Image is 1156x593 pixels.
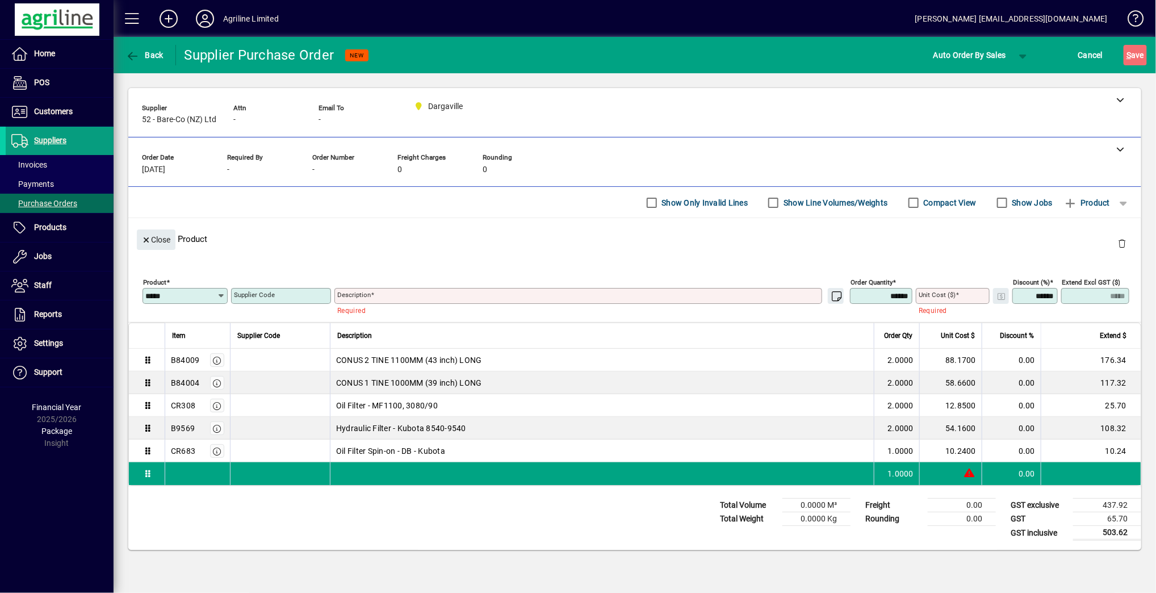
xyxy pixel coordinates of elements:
[185,46,334,64] div: Supplier Purchase Order
[143,278,166,286] mat-label: Product
[34,368,62,377] span: Support
[34,107,73,116] span: Customers
[919,371,982,394] td: 58.6600
[32,403,82,412] span: Financial Year
[11,179,54,189] span: Payments
[337,291,371,299] mat-label: Description
[919,304,981,316] mat-error: Required
[34,252,52,261] span: Jobs
[233,115,236,124] span: -
[336,354,482,366] span: CONUS 2 TINE 1100MM (43 inch) LONG
[919,349,982,371] td: 88.1700
[6,69,114,97] a: POS
[1119,2,1142,39] a: Knowledge Base
[1005,512,1073,526] td: GST
[6,194,114,213] a: Purchase Orders
[171,445,195,457] div: CR683
[319,115,321,124] span: -
[660,197,748,208] label: Show Only Invalid Lines
[874,440,919,462] td: 1.0000
[860,512,928,526] td: Rounding
[1075,45,1106,65] button: Cancel
[337,304,837,316] mat-error: Required
[137,229,175,250] button: Close
[1073,526,1141,540] td: 503.62
[919,440,982,462] td: 10.2400
[714,499,782,512] td: Total Volume
[34,49,55,58] span: Home
[125,51,164,60] span: Back
[982,349,1041,371] td: 0.00
[41,427,72,436] span: Package
[128,218,1141,260] div: Product
[34,136,66,145] span: Suppliers
[1126,51,1131,60] span: S
[34,78,49,87] span: POS
[928,45,1012,65] button: Auto Order By Sales
[1041,394,1141,417] td: 25.70
[11,199,77,208] span: Purchase Orders
[919,394,982,417] td: 12.8500
[941,329,975,342] span: Unit Cost $
[150,9,187,29] button: Add
[336,445,445,457] span: Oil Filter Spin-on - DB - Kubota
[6,300,114,329] a: Reports
[337,329,372,342] span: Description
[34,310,62,319] span: Reports
[1041,417,1141,440] td: 108.32
[782,512,851,526] td: 0.0000 Kg
[1100,329,1126,342] span: Extend $
[142,165,165,174] span: [DATE]
[874,349,919,371] td: 2.0000
[171,423,195,434] div: B9569
[6,243,114,271] a: Jobs
[1073,499,1141,512] td: 437.92
[1078,46,1103,64] span: Cancel
[884,329,912,342] span: Order Qty
[6,98,114,126] a: Customers
[336,377,482,389] span: CONUS 1 TINE 1000MM (39 inch) LONG
[1126,46,1144,64] span: ave
[34,223,66,232] span: Products
[1010,197,1053,208] label: Show Jobs
[982,462,1041,485] td: 0.00
[6,214,114,242] a: Products
[1000,329,1034,342] span: Discount %
[922,197,977,208] label: Compact View
[1108,229,1136,257] button: Delete
[1013,278,1050,286] mat-label: Discount (%)
[874,417,919,440] td: 2.0000
[6,40,114,68] a: Home
[933,46,1006,64] span: Auto Order By Sales
[874,462,919,485] td: 1.0000
[928,512,996,526] td: 0.00
[142,115,216,124] span: 52 - Bare-Co (NZ) Ltd
[223,10,279,28] div: Agriline Limited
[11,160,47,169] span: Invoices
[915,10,1108,28] div: [PERSON_NAME] [EMAIL_ADDRESS][DOMAIN_NAME]
[6,174,114,194] a: Payments
[919,417,982,440] td: 54.1600
[1041,371,1141,394] td: 117.32
[6,329,114,358] a: Settings
[171,400,195,411] div: CR308
[34,339,63,348] span: Settings
[123,45,166,65] button: Back
[227,165,229,174] span: -
[982,440,1041,462] td: 0.00
[928,499,996,512] td: 0.00
[312,165,315,174] span: -
[782,499,851,512] td: 0.0000 M³
[397,165,402,174] span: 0
[781,197,887,208] label: Show Line Volumes/Weights
[6,155,114,174] a: Invoices
[187,9,223,29] button: Profile
[1073,512,1141,526] td: 65.70
[1041,349,1141,371] td: 176.34
[874,394,919,417] td: 2.0000
[1108,238,1136,248] app-page-header-button: Delete
[714,512,782,526] td: Total Weight
[919,291,956,299] mat-label: Unit Cost ($)
[1005,526,1073,540] td: GST inclusive
[1124,45,1147,65] button: Save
